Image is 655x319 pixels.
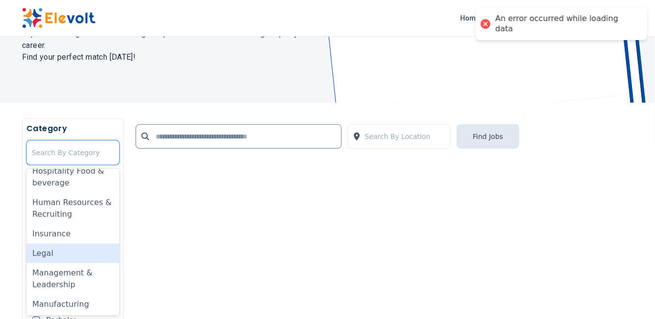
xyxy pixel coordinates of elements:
div: Legal [26,244,119,263]
div: Hospitality Food & beverage [26,161,119,193]
iframe: Chat Widget [606,272,655,319]
div: An error occurred while loading data [495,14,637,34]
h5: Category [26,123,119,135]
div: Human Resources & Recruiting [26,193,119,224]
h2: Explore exciting roles with leading companies and take the next big step in your career. Find you... [22,28,316,63]
button: Find Jobs [457,124,519,149]
div: Insurance [26,224,119,244]
div: Manufacturing [26,295,119,314]
div: Management & Leadership [26,263,119,295]
img: Elevolt [22,8,95,28]
a: Home [456,10,484,26]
